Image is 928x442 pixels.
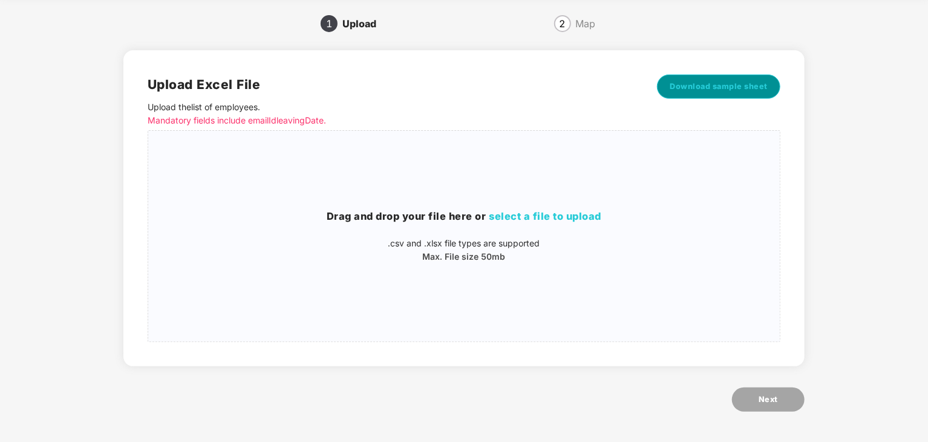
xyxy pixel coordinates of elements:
[148,114,622,127] p: Mandatory fields include emailId leavingDate.
[576,14,596,33] div: Map
[489,210,601,222] span: select a file to upload
[148,101,622,127] p: Upload the list of employees .
[560,19,566,28] span: 2
[342,14,386,33] div: Upload
[148,209,780,225] h3: Drag and drop your file here or
[326,19,332,28] span: 1
[148,131,780,341] span: Drag and drop your file here orselect a file to upload.csv and .xlsx file types are supportedMax....
[670,81,768,93] span: Download sample sheet
[657,74,780,99] button: Download sample sheet
[148,250,780,263] p: Max. File size 50mb
[148,237,780,250] p: .csv and .xlsx file types are supported
[148,74,622,94] h2: Upload Excel File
